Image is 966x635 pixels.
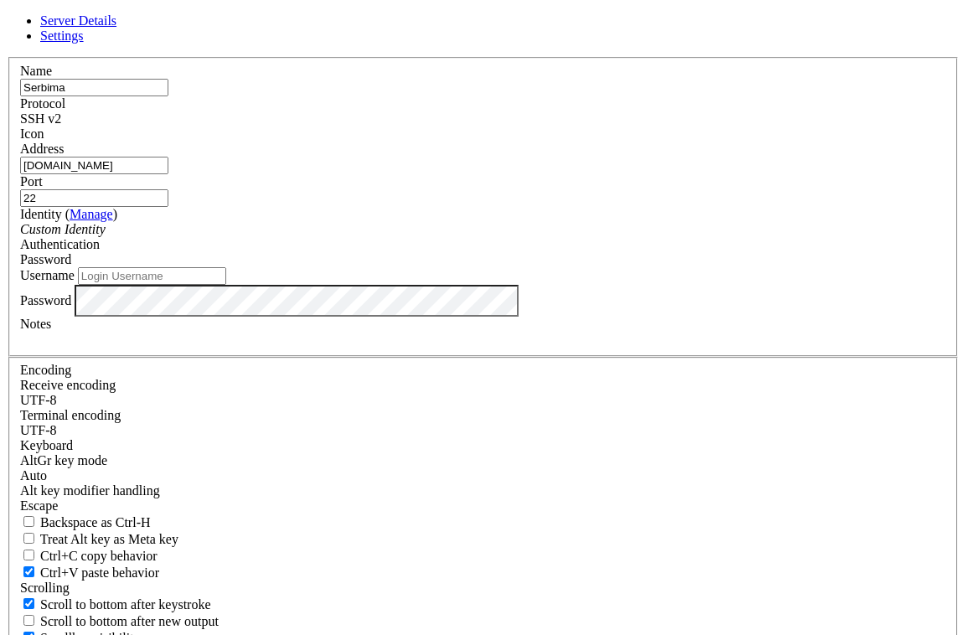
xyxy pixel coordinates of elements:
label: Set the expected encoding for data received from the host. If the encodings do not match, visual ... [20,453,107,467]
label: Encoding [20,363,71,377]
label: Authentication [20,237,100,251]
span: Ctrl+C copy behavior [40,549,158,563]
label: Password [20,292,71,307]
label: Controls how the Alt key is handled. Escape: Send an ESC prefix. 8-Bit: Add 128 to the typed char... [20,483,160,498]
div: Escape [20,498,946,514]
label: Keyboard [20,438,73,452]
label: Port [20,174,43,188]
label: Identity [20,207,117,221]
div: UTF-8 [20,393,946,408]
input: Port Number [20,189,168,207]
i: Custom Identity [20,222,106,236]
div: Auto [20,468,946,483]
span: Scroll to bottom after new output [40,614,219,628]
label: Notes [20,317,51,331]
label: Username [20,268,75,282]
input: Ctrl+C copy behavior [23,550,34,560]
a: Server Details [40,13,116,28]
span: Escape [20,498,58,513]
input: Scroll to bottom after keystroke [23,598,34,609]
input: Server Name [20,79,168,96]
input: Backspace as Ctrl-H [23,516,34,527]
span: Scroll to bottom after keystroke [40,597,211,612]
span: SSH v2 [20,111,61,126]
a: Manage [70,207,113,221]
label: Scrolling [20,581,70,595]
label: Ctrl-C copies if true, send ^C to host if false. Ctrl-Shift-C sends ^C to host if true, copies if... [20,549,158,563]
input: Treat Alt key as Meta key [23,533,34,544]
span: Treat Alt key as Meta key [40,532,178,546]
span: ( ) [65,207,117,221]
label: Whether the Alt key acts as a Meta key or as a distinct Alt key. [20,532,178,546]
div: UTF-8 [20,423,946,438]
span: UTF-8 [20,423,57,437]
label: Whether to scroll to the bottom on any keystroke. [20,597,211,612]
input: Ctrl+V paste behavior [23,566,34,577]
div: Password [20,252,946,267]
label: If true, the backspace should send BS ('\x08', aka ^H). Otherwise the backspace key should send '... [20,515,151,529]
label: The default terminal encoding. ISO-2022 enables character map translations (like graphics maps). ... [20,408,121,422]
label: Address [20,142,64,156]
label: Icon [20,126,44,141]
input: Login Username [78,267,226,285]
label: Ctrl+V pastes if true, sends ^V to host if false. Ctrl+Shift+V sends ^V to host if true, pastes i... [20,565,159,580]
label: Name [20,64,52,78]
input: Scroll to bottom after new output [23,615,34,626]
label: Set the expected encoding for data received from the host. If the encodings do not match, visual ... [20,378,116,392]
span: Backspace as Ctrl-H [40,515,151,529]
span: Ctrl+V paste behavior [40,565,159,580]
input: Host Name or IP [20,157,168,174]
span: UTF-8 [20,393,57,407]
label: Protocol [20,96,65,111]
a: Settings [40,28,84,43]
span: Password [20,252,71,266]
label: Scroll to bottom after new output. [20,614,219,628]
span: Auto [20,468,47,483]
div: SSH v2 [20,111,946,126]
div: Custom Identity [20,222,946,237]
